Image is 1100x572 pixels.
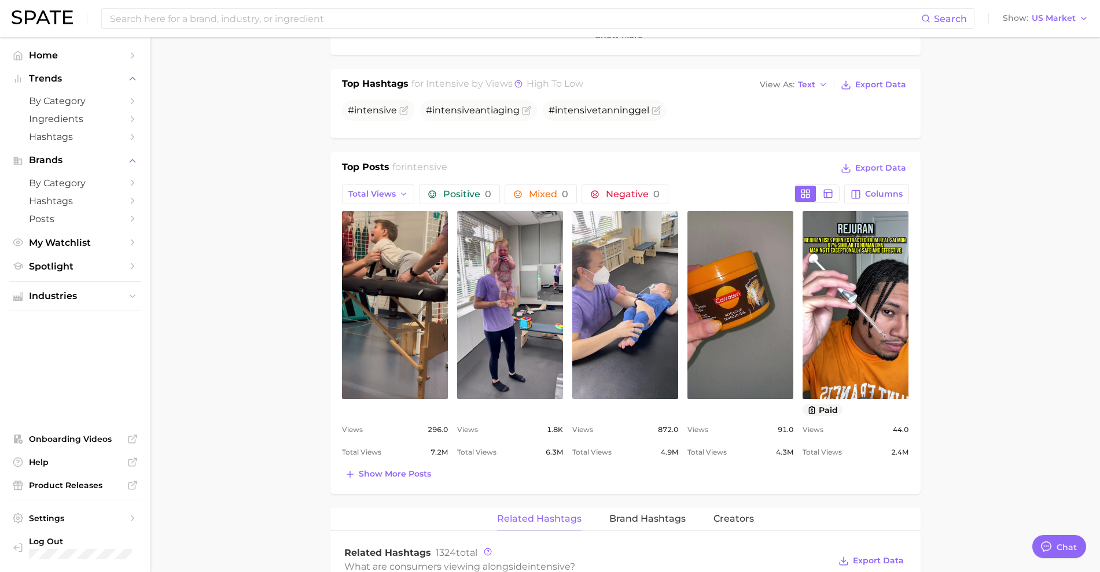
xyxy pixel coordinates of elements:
[549,105,649,116] span: # tanninggel
[9,477,141,494] a: Product Releases
[443,190,491,199] span: Positive
[426,105,520,116] span: # antiaging
[29,513,122,523] span: Settings
[9,128,141,146] a: Hashtags
[555,105,598,116] span: intensive
[934,13,967,24] span: Search
[652,106,661,115] button: Flag as miscategorized or irrelevant
[9,287,141,305] button: Industries
[1000,11,1091,26] button: ShowUS Market
[653,189,660,200] span: 0
[29,536,163,547] span: Log Out
[497,514,582,524] span: Related Hashtags
[529,190,568,199] span: Mixed
[485,189,491,200] span: 0
[1003,15,1028,21] span: Show
[803,423,823,437] span: Views
[838,160,908,176] button: Export Data
[838,77,908,93] button: Export Data
[344,547,431,558] span: Related Hashtags
[342,423,363,437] span: Views
[342,77,409,93] h1: Top Hashtags
[9,210,141,228] a: Posts
[9,510,141,527] a: Settings
[392,160,447,178] h2: for
[109,9,921,28] input: Search here for a brand, industry, or ingredient
[359,469,431,479] span: Show more posts
[9,453,141,471] a: Help
[572,445,612,459] span: Total Views
[342,160,389,178] h1: Top Posts
[778,423,793,437] span: 91.0
[546,445,563,459] span: 6.3m
[9,533,141,563] a: Log out. Currently logged in with e-mail elisabethkim@amorepacific.com.
[803,445,842,459] span: Total Views
[12,10,73,24] img: SPATE
[855,80,906,90] span: Export Data
[404,161,447,172] span: intensive
[865,189,903,199] span: Columns
[1032,15,1076,21] span: US Market
[9,46,141,64] a: Home
[29,457,122,467] span: Help
[29,434,122,444] span: Onboarding Videos
[527,78,583,89] span: high to low
[713,514,754,524] span: Creators
[29,237,122,248] span: My Watchlist
[9,174,141,192] a: by Category
[457,445,496,459] span: Total Views
[29,155,122,165] span: Brands
[431,445,448,459] span: 7.2m
[29,131,122,142] span: Hashtags
[609,514,686,524] span: Brand Hashtags
[9,192,141,210] a: Hashtags
[29,113,122,124] span: Ingredients
[836,553,906,569] button: Export Data
[606,190,660,199] span: Negative
[342,184,415,204] button: Total Views
[436,547,477,558] span: total
[9,234,141,252] a: My Watchlist
[29,291,122,301] span: Industries
[9,70,141,87] button: Trends
[844,184,908,204] button: Columns
[776,445,793,459] span: 4.3m
[855,163,906,173] span: Export Data
[457,423,478,437] span: Views
[342,445,381,459] span: Total Views
[342,466,434,482] button: Show more posts
[803,404,843,416] button: paid
[562,189,568,200] span: 0
[853,556,904,566] span: Export Data
[432,105,475,116] span: intensive
[9,152,141,169] button: Brands
[29,480,122,490] span: Product Releases
[572,423,593,437] span: Views
[29,50,122,61] span: Home
[9,92,141,110] a: by Category
[411,77,583,93] h2: for by Views
[661,445,678,459] span: 4.9m
[522,106,531,115] button: Flag as miscategorized or irrelevant
[893,423,908,437] span: 44.0
[436,547,456,558] span: 1324
[891,445,908,459] span: 2.4m
[426,78,469,89] span: intensive
[757,78,831,93] button: View AsText
[658,423,678,437] span: 872.0
[9,110,141,128] a: Ingredients
[29,73,122,84] span: Trends
[687,423,708,437] span: Views
[547,423,563,437] span: 1.8k
[9,430,141,448] a: Onboarding Videos
[798,82,815,88] span: Text
[29,213,122,224] span: Posts
[428,423,448,437] span: 296.0
[354,105,397,116] span: intensive
[528,561,570,572] span: intensive
[29,95,122,106] span: by Category
[399,106,409,115] button: Flag as miscategorized or irrelevant
[348,189,396,199] span: Total Views
[29,261,122,272] span: Spotlight
[687,445,727,459] span: Total Views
